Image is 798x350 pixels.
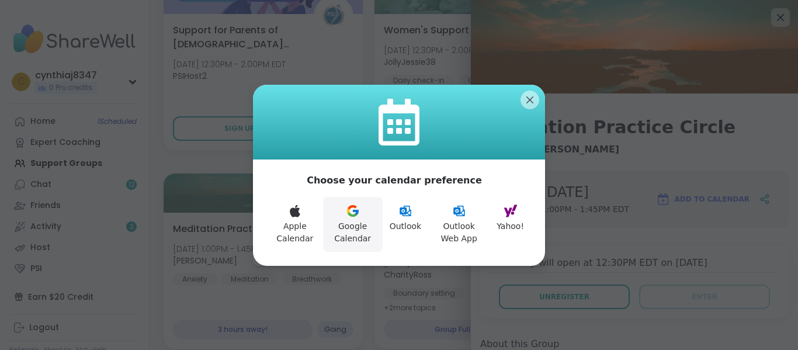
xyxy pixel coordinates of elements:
button: Google Calendar [323,197,383,252]
button: Yahoo! [490,197,531,252]
p: Choose your calendar preference [307,174,482,188]
button: Apple Calendar [267,197,323,252]
button: Outlook [383,197,429,252]
button: Outlook Web App [428,197,490,252]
